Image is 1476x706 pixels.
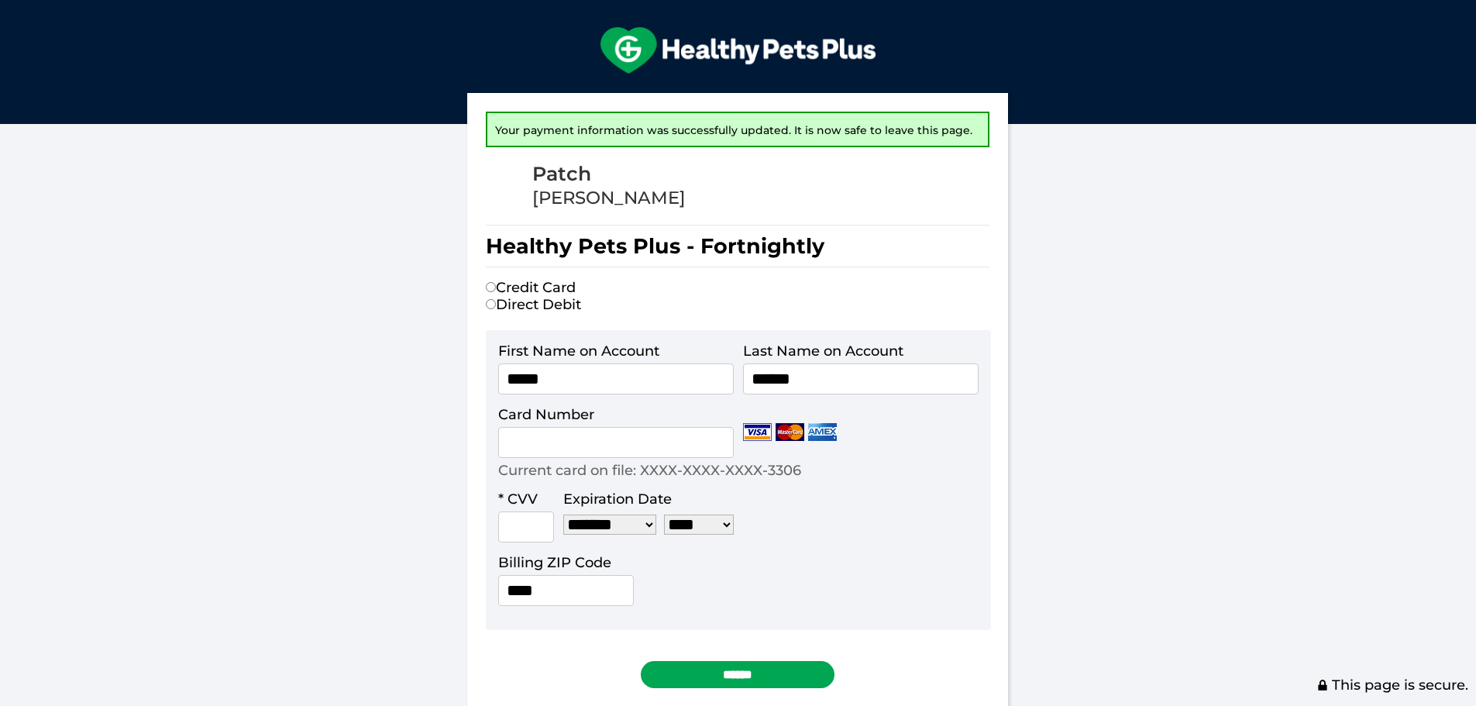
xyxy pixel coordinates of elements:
[498,406,594,423] label: Card Number
[563,491,672,508] label: Expiration Date
[498,462,801,479] p: Current card on file: XXXX-XXXX-XXXX-3306
[498,491,538,508] label: * CVV
[532,187,686,209] div: [PERSON_NAME]
[486,225,989,267] h1: Healthy Pets Plus - Fortnightly
[486,299,496,309] input: Direct Debit
[1316,677,1468,694] span: This page is secure.
[532,161,686,187] div: Patch
[498,343,659,360] label: First Name on Account
[808,423,837,441] img: Amex
[486,279,576,296] label: Credit Card
[776,423,804,441] img: Mastercard
[486,282,496,292] input: Credit Card
[486,296,581,313] label: Direct Debit
[743,423,772,441] img: Visa
[495,123,972,137] span: Your payment information was successfully updated. It is now safe to leave this page.
[743,343,903,360] label: Last Name on Account
[498,554,611,571] label: Billing ZIP Code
